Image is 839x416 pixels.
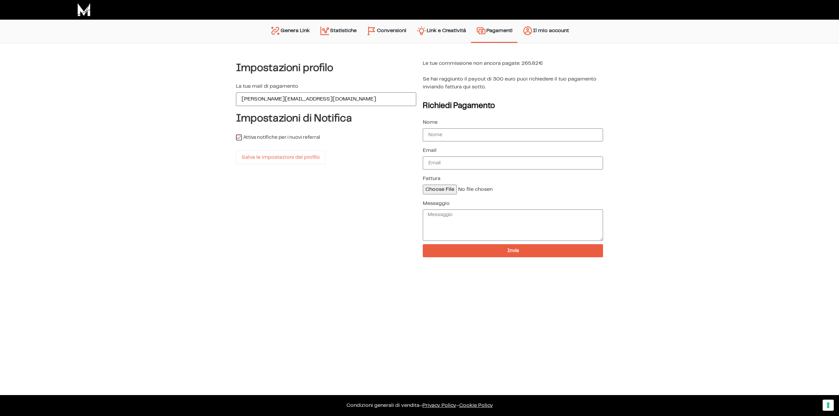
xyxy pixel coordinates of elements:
[411,23,471,40] a: Link e Creatività
[522,26,533,36] img: account.svg
[423,102,603,110] h2: Richiedi Pagamento
[471,23,517,39] a: Pagamenti
[320,26,330,36] img: stats.svg
[270,26,281,36] img: generate-link.svg
[507,248,519,253] span: Invia
[823,400,834,411] button: Le tue preferenze relative al consenso per le tecnologie di tracciamento
[423,176,440,181] label: Fattura
[236,113,416,124] h4: Impostazioni di Notifica
[366,26,377,36] img: conversion-2.svg
[416,26,427,36] img: creativity.svg
[265,23,315,40] a: Genera Link
[423,244,603,257] button: Invia
[236,134,320,141] label: Attiva notifiche per i nuovi referral
[236,84,298,89] label: La tua mail di pagamento
[265,20,574,43] nav: Menu principale
[236,151,325,164] input: Salva le impostazioni del profilo
[423,60,603,91] p: Le tue commissione non ancora pagate: 265.82€ Se hai raggiunto il payout di 300 euro puoi richied...
[236,62,416,74] h4: Impostazioni profilo
[459,403,493,408] span: Cookie Policy
[423,117,603,261] form: Nuovo modulo
[423,128,603,141] input: Nome
[361,23,411,40] a: Conversioni
[517,23,574,40] a: Il mio account
[422,403,456,408] a: Privacy Policy
[423,120,438,125] label: Nome
[476,26,486,36] img: payments.svg
[423,201,450,206] label: Messaggio
[315,23,361,40] a: Statistiche
[346,403,419,408] a: Condizioni generali di vendita
[423,148,437,153] label: Email
[7,402,832,409] p: – –
[423,156,603,170] input: Email
[5,390,25,410] iframe: Customerly Messenger Launcher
